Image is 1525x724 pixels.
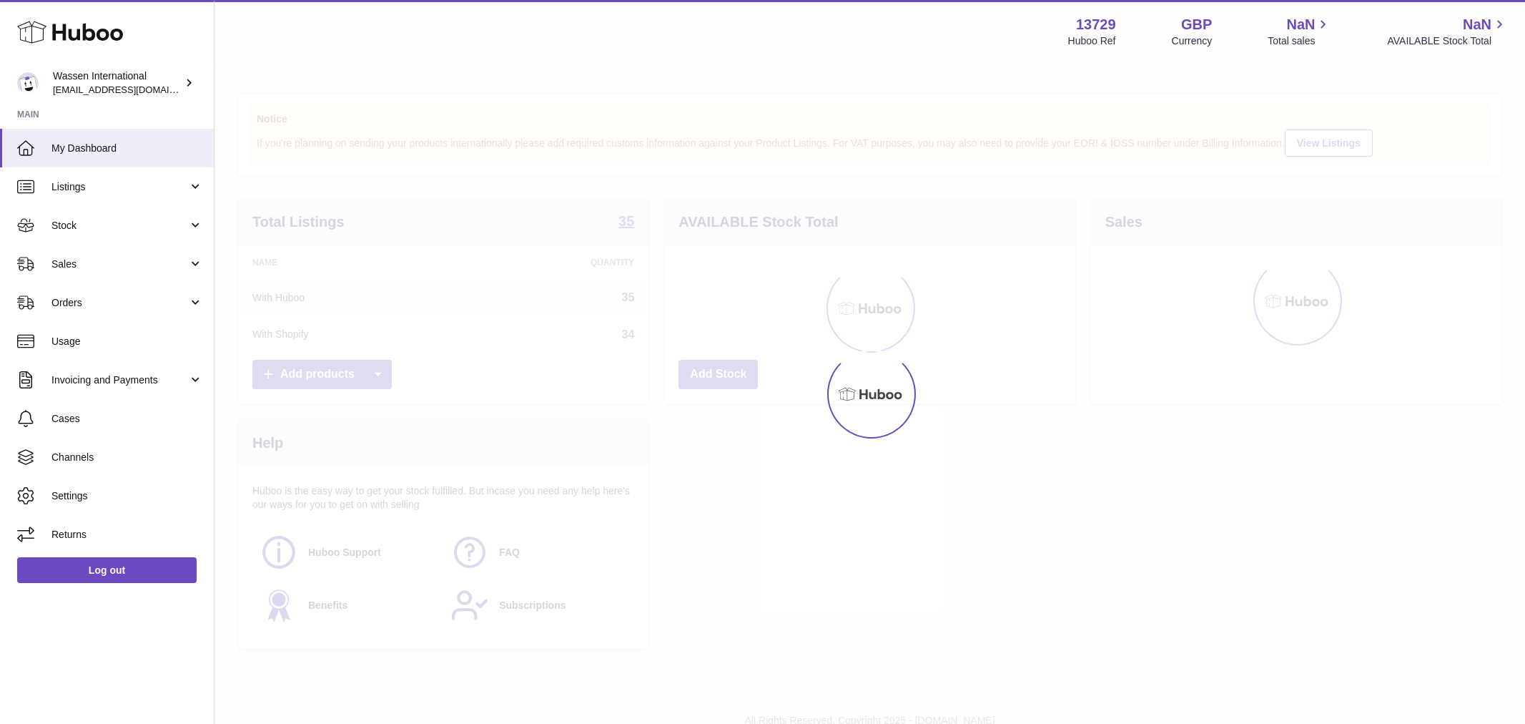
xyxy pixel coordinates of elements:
span: [EMAIL_ADDRESS][DOMAIN_NAME] [53,84,210,95]
div: Wassen International [53,69,182,97]
span: NaN [1286,15,1315,34]
span: Sales [51,258,188,271]
a: NaN Total sales [1268,15,1331,48]
span: Orders [51,296,188,310]
span: Settings [51,489,203,503]
div: Currency [1172,34,1213,48]
span: Total sales [1268,34,1331,48]
span: My Dashboard [51,142,203,155]
span: Returns [51,528,203,542]
span: NaN [1463,15,1491,34]
img: internalAdmin-13729@internal.huboo.com [17,72,39,94]
span: AVAILABLE Stock Total [1387,34,1508,48]
span: Channels [51,451,203,464]
strong: 13729 [1076,15,1116,34]
span: Usage [51,335,203,348]
span: Listings [51,180,188,194]
a: NaN AVAILABLE Stock Total [1387,15,1508,48]
strong: GBP [1181,15,1212,34]
span: Stock [51,219,188,233]
span: Cases [51,412,203,426]
span: Invoicing and Payments [51,373,188,387]
div: Huboo Ref [1068,34,1116,48]
a: Log out [17,557,197,583]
